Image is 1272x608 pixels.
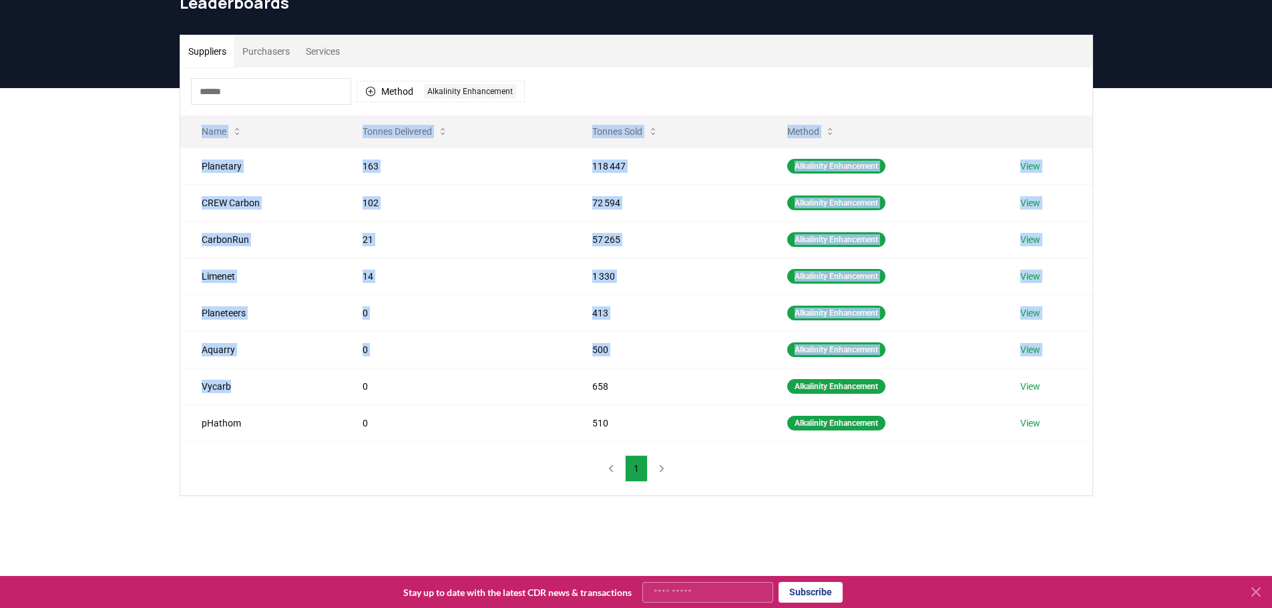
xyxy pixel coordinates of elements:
td: 21 [341,221,571,258]
td: CarbonRun [180,221,342,258]
a: View [1020,270,1040,283]
td: Planetary [180,147,342,184]
div: Alkalinity Enhancement [424,84,516,99]
button: 1 [625,455,648,482]
td: CREW Carbon [180,184,342,221]
td: 118 447 [571,147,766,184]
td: 0 [341,294,571,331]
td: 1 330 [571,258,766,294]
div: Alkalinity Enhancement [787,269,885,284]
a: View [1020,380,1040,393]
td: 658 [571,368,766,404]
td: 57 265 [571,221,766,258]
a: View [1020,160,1040,173]
td: 500 [571,331,766,368]
td: 413 [571,294,766,331]
div: Alkalinity Enhancement [787,306,885,320]
div: Alkalinity Enhancement [787,379,885,394]
button: MethodAlkalinity Enhancement [357,81,525,102]
div: Alkalinity Enhancement [787,196,885,210]
a: View [1020,343,1040,356]
td: Vycarb [180,368,342,404]
a: View [1020,306,1040,320]
td: pHathom [180,404,342,441]
td: 163 [341,147,571,184]
a: View [1020,416,1040,430]
div: Alkalinity Enhancement [787,159,885,174]
td: 72 594 [571,184,766,221]
button: Suppliers [180,35,234,67]
td: 0 [341,368,571,404]
td: 14 [341,258,571,294]
div: Alkalinity Enhancement [787,342,885,357]
div: Alkalinity Enhancement [787,232,885,247]
td: 510 [571,404,766,441]
td: 102 [341,184,571,221]
button: Tonnes Sold [582,118,669,145]
td: Planeteers [180,294,342,331]
button: Method [777,118,846,145]
td: Aquarry [180,331,342,368]
button: Purchasers [234,35,298,67]
a: View [1020,233,1040,246]
td: 0 [341,404,571,441]
button: Services [298,35,348,67]
button: Name [191,118,253,145]
button: Tonnes Delivered [352,118,459,145]
td: 0 [341,331,571,368]
td: Limenet [180,258,342,294]
div: Alkalinity Enhancement [787,416,885,430]
a: View [1020,196,1040,210]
